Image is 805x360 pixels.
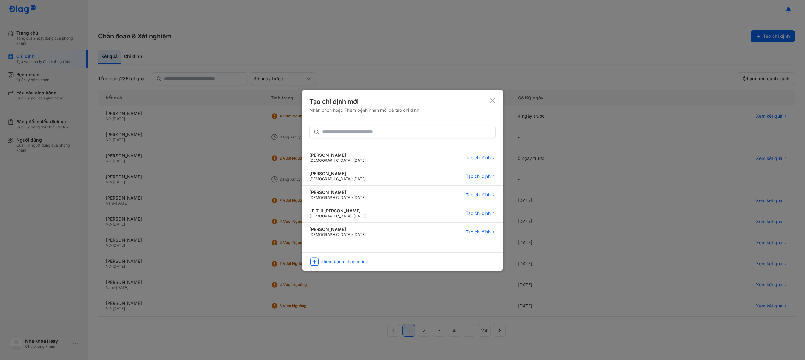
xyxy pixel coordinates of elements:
[353,158,366,163] span: [DATE]
[309,152,366,158] div: [PERSON_NAME]
[309,227,366,232] div: [PERSON_NAME]
[353,232,366,237] span: [DATE]
[466,192,491,198] span: Tạo chỉ định
[309,171,366,177] div: [PERSON_NAME]
[352,177,353,181] span: -
[466,229,491,235] span: Tạo chỉ định
[309,158,352,163] span: [DEMOGRAPHIC_DATA]
[352,195,353,200] span: -
[309,214,352,218] span: [DEMOGRAPHIC_DATA]
[309,195,352,200] span: [DEMOGRAPHIC_DATA]
[352,214,353,218] span: -
[466,173,491,179] span: Tạo chỉ định
[309,208,366,214] div: LE THỊ [PERSON_NAME]
[352,158,353,163] span: -
[309,177,352,181] span: [DEMOGRAPHIC_DATA]
[309,232,352,237] span: [DEMOGRAPHIC_DATA]
[321,259,364,264] div: Thêm bệnh nhân mới
[353,195,366,200] span: [DATE]
[353,214,366,218] span: [DATE]
[466,211,491,216] span: Tạo chỉ định
[353,177,366,181] span: [DATE]
[309,107,419,113] div: Nhấn chọn hoặc Thêm bệnh nhân mới để tạo chỉ định
[309,97,419,106] div: Tạo chỉ định mới
[309,189,366,195] div: [PERSON_NAME]
[352,232,353,237] span: -
[466,155,491,160] span: Tạo chỉ định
